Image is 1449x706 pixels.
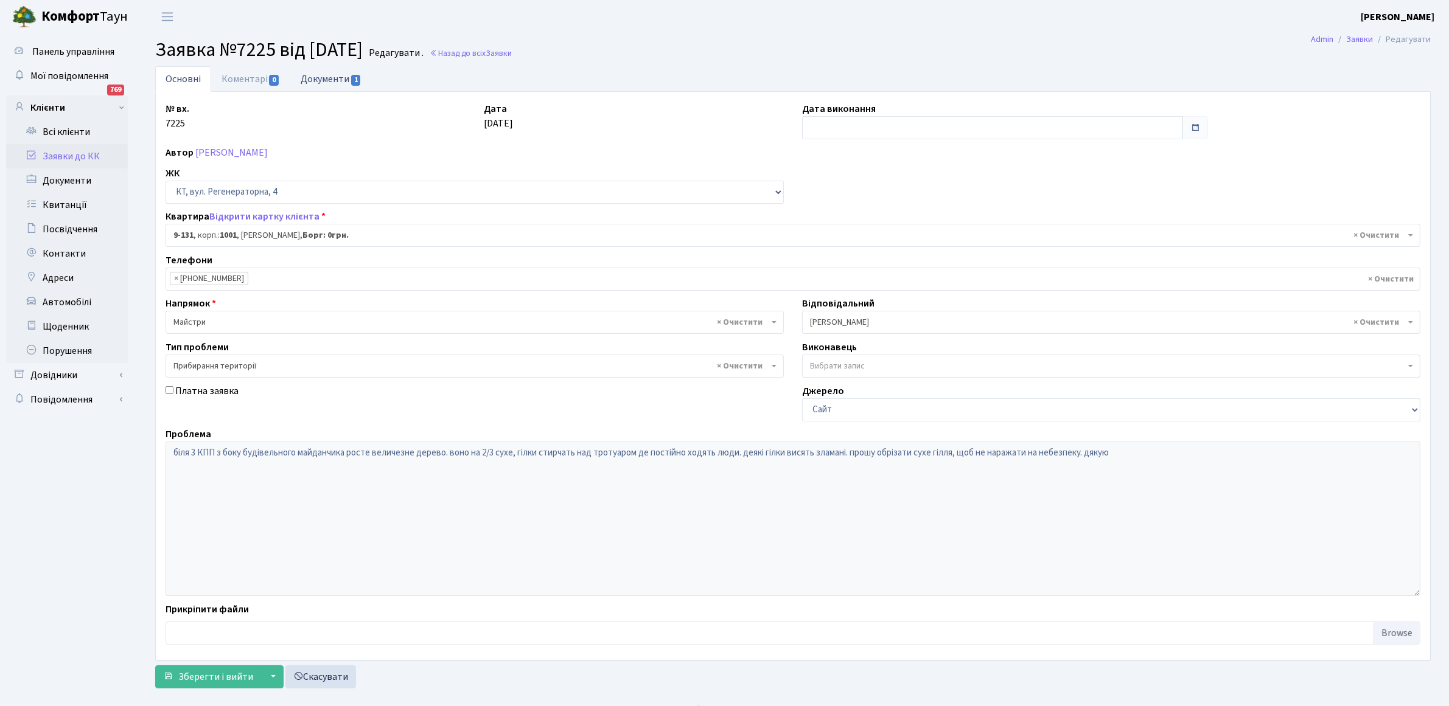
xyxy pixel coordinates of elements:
label: ЖК [166,166,180,181]
b: Борг: 0грн. [302,229,349,241]
label: Телефони [166,253,212,268]
span: Панель управління [32,45,114,58]
label: Автор [166,145,194,160]
span: Заявка №7225 від [DATE] [155,36,363,64]
a: Admin [1311,33,1333,46]
a: Адреси [6,266,128,290]
span: <b>9-131</b>, корп.: <b>1001</b>, Сидоренко Марія Юріївна, <b>Борг: 0грн.</b> [166,224,1420,247]
a: Мої повідомлення769 [6,64,128,88]
li: Редагувати [1373,33,1431,46]
span: Вибрати запис [810,360,865,372]
a: Документи [290,66,372,91]
a: Щоденник [6,314,128,339]
div: 7225 [156,102,475,139]
a: [PERSON_NAME] [1361,10,1434,24]
span: Заявки [486,47,512,59]
a: Відкрити картку клієнта [209,210,319,223]
span: Зберегти і вийти [178,670,253,684]
a: Посвідчення [6,217,128,241]
button: Зберегти і вийти [155,665,261,688]
nav: breadcrumb [1293,27,1449,52]
li: (050) 227-10-35 [170,272,248,285]
a: Контакти [6,241,128,266]
span: Майстри [166,311,784,334]
label: Джерело [802,384,844,398]
div: [DATE] [475,102,793,139]
span: Прибирання території [173,360,769,372]
span: Навроцька Ю.В. [802,311,1420,334]
label: Проблема [166,427,211,441]
a: Клієнти [6,95,128,120]
a: Порушення [6,339,128,363]
span: Майстри [173,316,769,328]
small: Редагувати . [366,47,424,59]
a: Довідники [6,363,128,387]
a: Основні [155,66,211,92]
label: № вх. [166,102,189,116]
a: [PERSON_NAME] [195,146,268,159]
a: Квитанції [6,193,128,217]
div: 769 [107,85,124,95]
label: Дата виконання [802,102,876,116]
label: Платна заявка [175,384,239,398]
span: Видалити всі елементи [717,316,763,328]
a: Заявки [1346,33,1373,46]
b: 9-131 [173,229,194,241]
label: Квартира [166,209,326,224]
button: Переключити навігацію [152,7,183,27]
span: <b>9-131</b>, корп.: <b>1001</b>, Сидоренко Марія Юріївна, <b>Борг: 0грн.</b> [173,229,1405,241]
span: 0 [269,75,279,86]
span: Видалити всі елементи [717,360,763,372]
img: logo.png [12,5,37,29]
textarea: біля 3 КПП з боку будівельного майданчика росте величезне дерево. воно на 2/3 сухе, гілки стирчат... [166,441,1420,596]
b: Комфорт [41,7,100,26]
span: Навроцька Ю.В. [810,316,1405,328]
label: Напрямок [166,296,216,311]
span: Видалити всі елементи [1353,316,1399,328]
a: Автомобілі [6,290,128,314]
label: Тип проблеми [166,340,229,355]
label: Дата [484,102,507,116]
b: 1001 [220,229,237,241]
label: Відповідальний [802,296,875,311]
span: 1 [351,75,361,86]
label: Виконавець [802,340,857,355]
a: Повідомлення [6,387,128,412]
span: × [174,272,178,285]
a: Всі клієнти [6,120,128,144]
a: Коментарі [211,66,290,92]
a: Заявки до КК [6,144,128,168]
span: Прибирання території [166,355,784,378]
span: Таун [41,7,128,27]
span: Видалити всі елементи [1368,273,1414,285]
label: Прикріпити файли [166,602,249,617]
a: Назад до всіхЗаявки [430,47,512,59]
span: Видалити всі елементи [1353,229,1399,241]
a: Панель управління [6,40,128,64]
a: Скасувати [285,665,356,688]
span: Мої повідомлення [30,69,108,83]
a: Документи [6,168,128,193]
